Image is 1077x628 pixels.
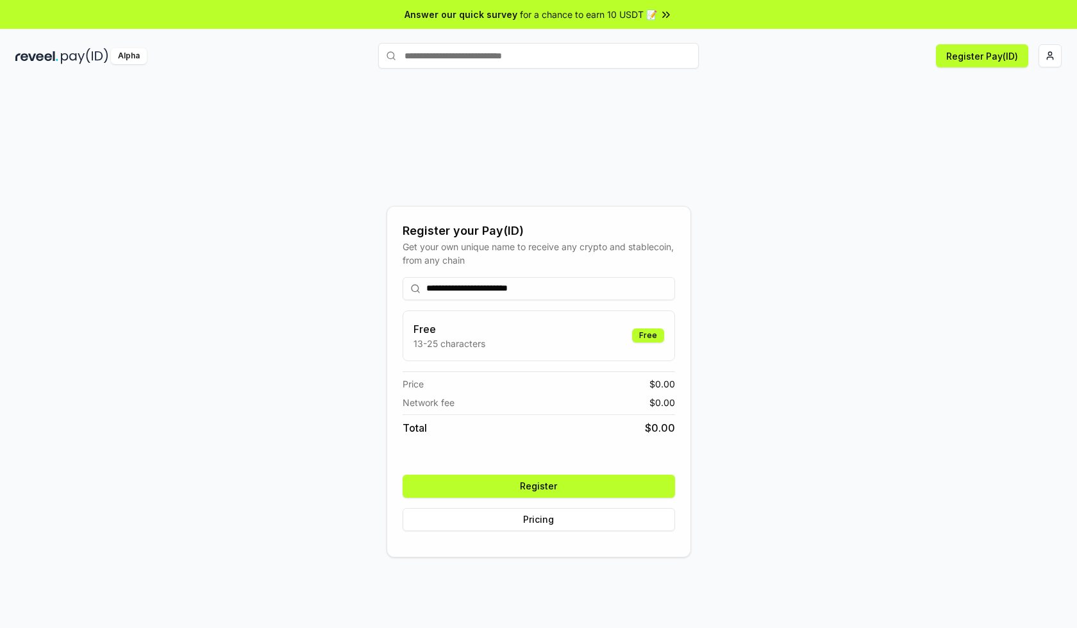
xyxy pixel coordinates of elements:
div: Free [632,328,664,343]
div: Get your own unique name to receive any crypto and stablecoin, from any chain [403,240,675,267]
button: Register Pay(ID) [936,44,1028,67]
button: Register [403,475,675,498]
span: $ 0.00 [649,377,675,391]
img: pay_id [61,48,108,64]
button: Pricing [403,508,675,531]
span: Price [403,377,424,391]
span: Network fee [403,396,455,409]
span: Total [403,420,427,436]
p: 13-25 characters [413,337,485,350]
div: Alpha [111,48,147,64]
div: Register your Pay(ID) [403,222,675,240]
span: $ 0.00 [645,420,675,436]
span: $ 0.00 [649,396,675,409]
h3: Free [413,321,485,337]
span: Answer our quick survey [405,8,517,21]
img: reveel_dark [15,48,58,64]
span: for a chance to earn 10 USDT 📝 [520,8,657,21]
